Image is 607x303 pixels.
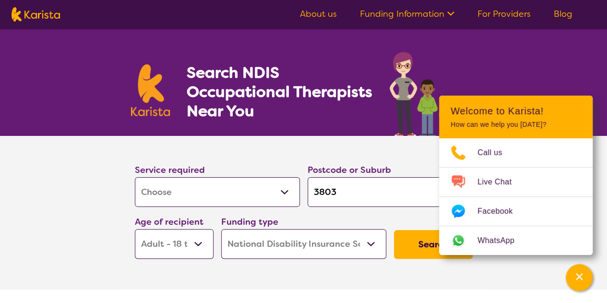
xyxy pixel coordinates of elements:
img: occupational-therapy [390,52,476,136]
span: Call us [477,145,514,160]
label: Age of recipient [135,216,203,228]
div: Channel Menu [439,96,593,255]
h1: Search NDIS Occupational Therapists Near You [186,63,373,121]
img: Karista logo [131,64,170,116]
button: Channel Menu [566,264,593,291]
h2: Welcome to Karista! [451,105,581,117]
span: Live Chat [477,175,523,189]
a: For Providers [477,8,531,20]
label: Postcode or Suburb [308,164,391,176]
a: Funding Information [360,8,454,20]
p: How can we help you [DATE]? [451,121,581,129]
label: Service required [135,164,205,176]
label: Funding type [221,216,278,228]
button: Search [394,230,473,259]
img: Karista logo [12,7,60,22]
a: Web link opens in a new tab. [439,226,593,255]
a: Blog [554,8,572,20]
span: Facebook [477,204,524,218]
span: WhatsApp [477,233,526,248]
input: Type [308,177,473,207]
ul: Choose channel [439,138,593,255]
a: About us [300,8,337,20]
